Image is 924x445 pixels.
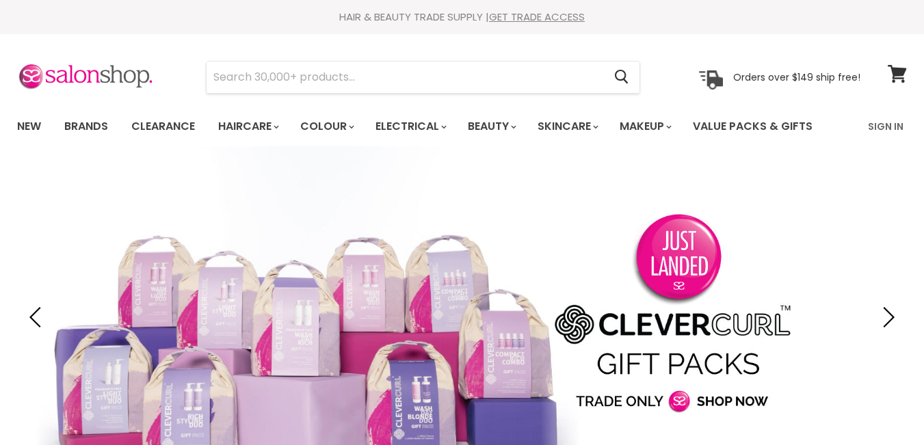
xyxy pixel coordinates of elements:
[207,62,603,93] input: Search
[489,10,585,24] a: GET TRADE ACCESS
[365,112,455,141] a: Electrical
[733,70,860,83] p: Orders over $149 ship free!
[873,304,900,331] button: Next
[54,112,118,141] a: Brands
[290,112,362,141] a: Colour
[7,107,841,146] ul: Main menu
[208,112,287,141] a: Haircare
[458,112,525,141] a: Beauty
[121,112,205,141] a: Clearance
[24,304,51,331] button: Previous
[609,112,680,141] a: Makeup
[860,112,912,141] a: Sign In
[603,62,639,93] button: Search
[527,112,607,141] a: Skincare
[7,112,51,141] a: New
[683,112,823,141] a: Value Packs & Gifts
[206,61,640,94] form: Product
